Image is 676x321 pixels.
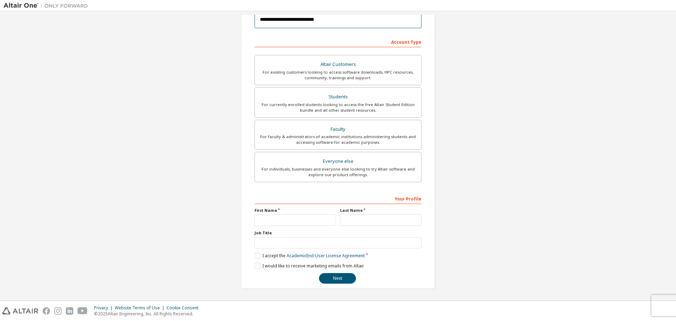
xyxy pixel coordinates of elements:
p: © 2025 Altair Engineering, Inc. All Rights Reserved. [94,311,203,317]
div: Cookie Consent [167,305,203,311]
div: For individuals, businesses and everyone else looking to try Altair software and explore our prod... [259,166,417,178]
div: Website Terms of Use [115,305,167,311]
div: For existing customers looking to access software downloads, HPC resources, community, trainings ... [259,69,417,81]
img: instagram.svg [54,307,62,315]
div: Your Profile [255,193,421,204]
div: Account Type [255,36,421,47]
div: For currently enrolled students looking to access the free Altair Student Edition bundle and all ... [259,102,417,113]
div: For faculty & administrators of academic institutions administering students and accessing softwa... [259,134,417,145]
label: First Name [255,208,336,213]
img: altair_logo.svg [2,307,38,315]
div: Altair Customers [259,60,417,69]
label: I accept the [255,253,365,259]
div: Students [259,92,417,102]
img: linkedin.svg [66,307,73,315]
img: Altair One [4,2,92,9]
button: Next [319,273,356,284]
label: I would like to receive marketing emails from Altair [255,263,364,269]
label: Last Name [340,208,421,213]
div: Everyone else [259,156,417,166]
label: Job Title [255,230,421,236]
img: facebook.svg [43,307,50,315]
div: Faculty [259,124,417,134]
a: Academic End-User License Agreement [287,253,365,259]
img: youtube.svg [77,307,88,315]
div: Privacy [94,305,115,311]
